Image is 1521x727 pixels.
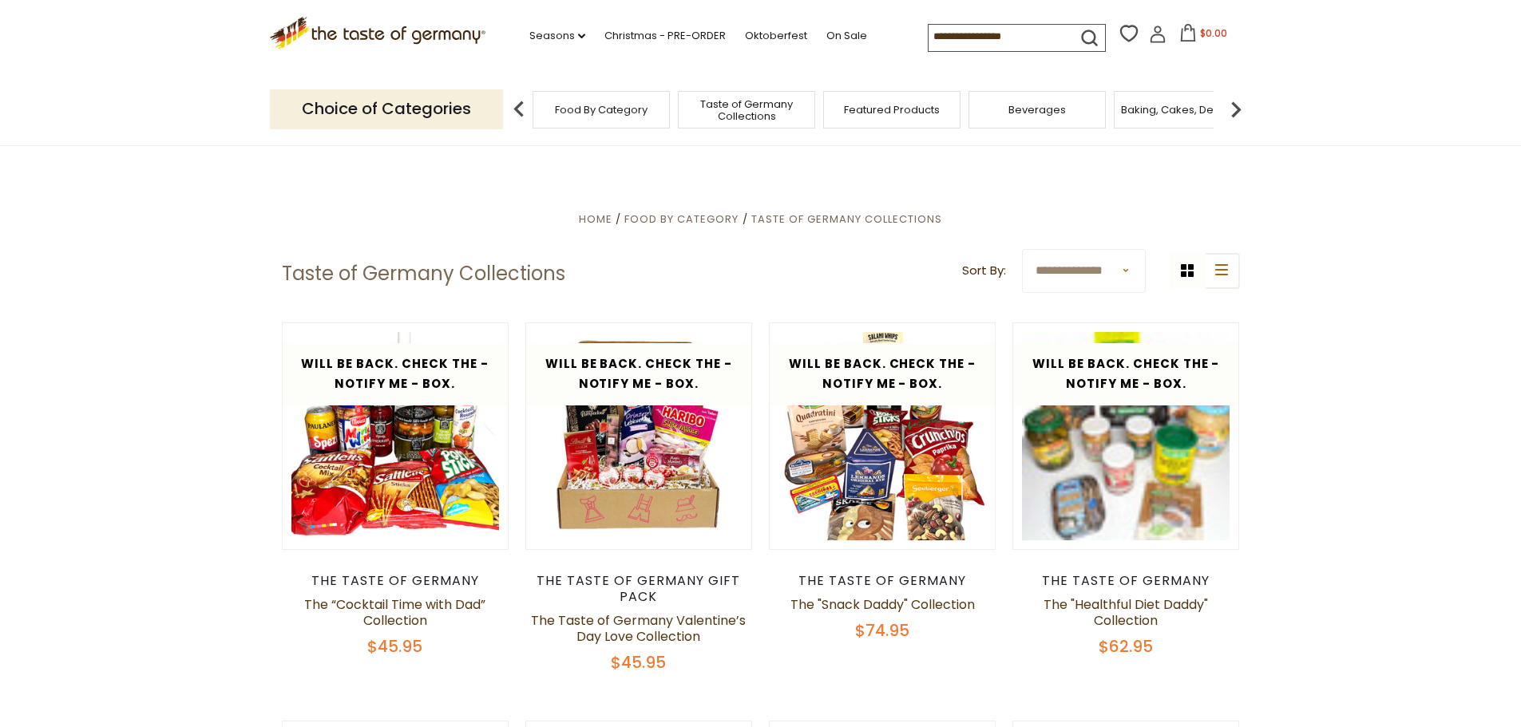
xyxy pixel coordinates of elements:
[579,211,612,227] a: Home
[529,27,585,45] a: Seasons
[611,651,666,674] span: $45.95
[1008,104,1066,116] a: Beverages
[751,211,942,227] a: Taste of Germany Collections
[270,89,503,128] p: Choice of Categories
[624,211,739,227] a: Food By Category
[283,323,509,549] img: The “Cocktail Time with Dad” Collection
[1012,573,1240,589] div: The Taste of Germany
[855,619,909,642] span: $74.95
[531,611,746,646] a: The Taste of Germany Valentine’s Day Love Collection
[1099,635,1153,658] span: $62.95
[503,93,535,125] img: previous arrow
[962,261,1006,281] label: Sort By:
[555,104,648,116] a: Food By Category
[1220,93,1252,125] img: next arrow
[826,27,867,45] a: On Sale
[770,323,996,549] img: The "Snack Daddy" Collection
[526,323,752,549] img: The Taste of Germany Valentine’s Day Love Collection
[790,595,975,614] a: The "Snack Daddy" Collection
[1044,595,1208,630] a: The "Healthful Diet Daddy" Collection
[1013,323,1239,549] img: The "Healthful Diet Daddy" Collection
[683,98,810,122] a: Taste of Germany Collections
[282,262,565,286] h1: Taste of Germany Collections
[1170,24,1238,48] button: $0.00
[1200,26,1227,40] span: $0.00
[745,27,807,45] a: Oktoberfest
[525,573,753,605] div: The Taste of Germany Gift Pack
[604,27,726,45] a: Christmas - PRE-ORDER
[769,573,996,589] div: The Taste of Germany
[844,104,940,116] a: Featured Products
[304,595,485,630] a: The “Cocktail Time with Dad” Collection
[282,573,509,589] div: The Taste of Germany
[1121,104,1245,116] a: Baking, Cakes, Desserts
[367,635,422,658] span: $45.95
